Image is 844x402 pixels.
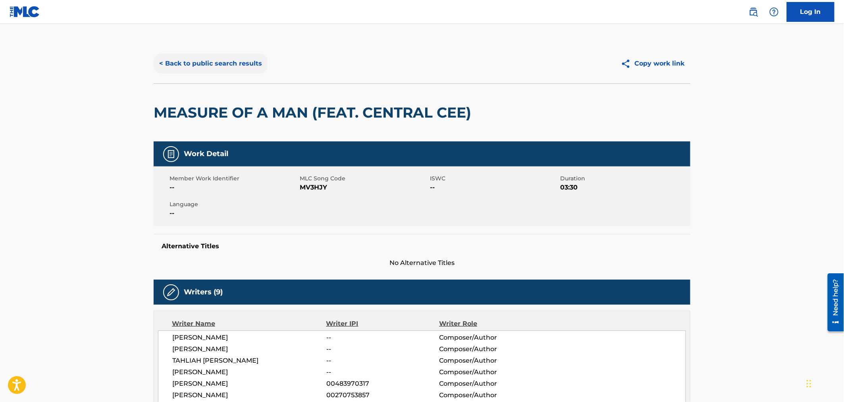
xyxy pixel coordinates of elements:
span: ISWC [430,174,558,183]
div: Writer Name [172,319,326,329]
span: Composer/Author [439,356,542,365]
span: MV3HJY [300,183,428,192]
span: [PERSON_NAME] [172,333,326,342]
span: Composer/Author [439,379,542,388]
img: Writers [166,288,176,297]
img: search [749,7,758,17]
button: Copy work link [615,54,690,73]
span: Member Work Identifier [170,174,298,183]
span: Composer/Author [439,367,542,377]
span: MLC Song Code [300,174,428,183]
span: TAHLIAH [PERSON_NAME] [172,356,326,365]
a: Log In [787,2,834,22]
span: No Alternative Titles [154,258,690,268]
span: Composer/Author [439,344,542,354]
h2: MEASURE OF A MAN (FEAT. CENTRAL CEE) [154,104,475,122]
iframe: Chat Widget [804,364,844,402]
iframe: Resource Center [822,270,844,334]
span: Duration [560,174,688,183]
span: 00483970317 [326,379,439,388]
span: [PERSON_NAME] [172,344,326,354]
span: Composer/Author [439,333,542,342]
div: Help [766,4,782,20]
span: -- [430,183,558,192]
img: help [769,7,779,17]
span: -- [170,183,298,192]
span: Composer/Author [439,390,542,400]
span: [PERSON_NAME] [172,379,326,388]
span: 00270753857 [326,390,439,400]
h5: Writers (9) [184,288,223,297]
div: Writer IPI [326,319,439,329]
h5: Work Detail [184,149,228,158]
a: Public Search [746,4,761,20]
img: Work Detail [166,149,176,159]
span: [PERSON_NAME] [172,390,326,400]
h5: Alternative Titles [162,242,682,250]
span: [PERSON_NAME] [172,367,326,377]
div: Writer Role [439,319,542,329]
span: 03:30 [560,183,688,192]
div: Drag [807,372,811,396]
span: -- [326,333,439,342]
img: Copy work link [621,59,635,69]
button: < Back to public search results [154,54,268,73]
span: -- [170,209,298,218]
img: MLC Logo [10,6,40,17]
span: -- [326,356,439,365]
span: -- [326,367,439,377]
span: Language [170,200,298,209]
span: -- [326,344,439,354]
